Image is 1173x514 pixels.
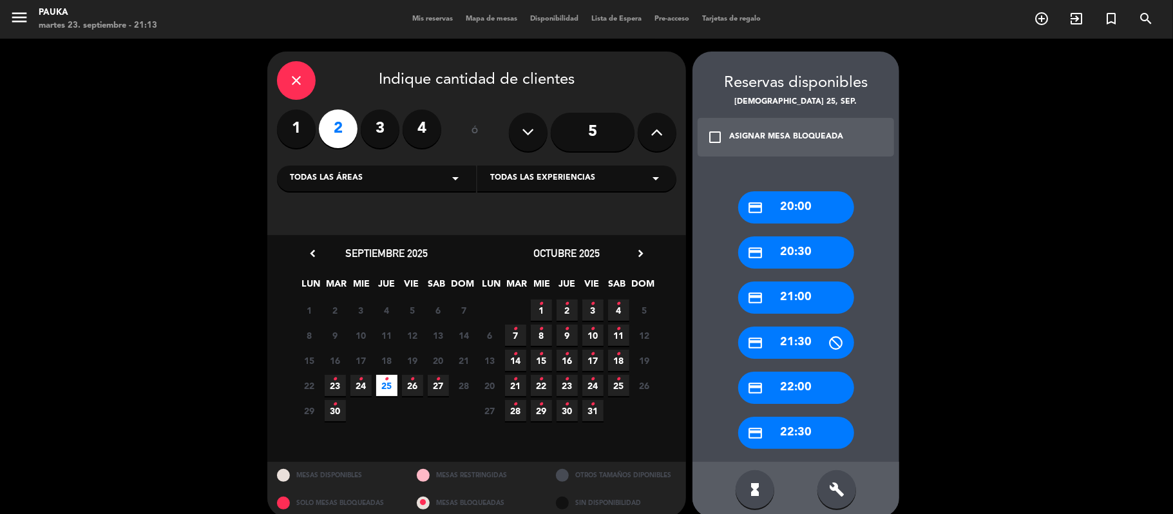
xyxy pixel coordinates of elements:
[748,425,764,441] i: credit_card
[707,129,723,145] i: check_box_outline_blank
[10,8,29,32] button: menu
[1138,11,1154,26] i: search
[591,294,595,314] i: •
[479,350,501,371] span: 13
[539,344,544,365] i: •
[406,15,459,23] span: Mis reservas
[299,350,320,371] span: 15
[453,325,475,346] span: 14
[748,245,764,261] i: credit_card
[696,15,767,23] span: Tarjetas de regalo
[453,350,475,371] span: 21
[616,369,621,390] i: •
[333,394,338,415] i: •
[582,300,604,321] span: 3
[319,109,358,148] label: 2
[565,369,569,390] i: •
[428,350,449,371] span: 20
[428,300,449,321] span: 6
[325,325,346,346] span: 9
[634,350,655,371] span: 19
[557,350,578,371] span: 16
[361,109,399,148] label: 3
[738,327,854,359] div: 21:30
[748,380,764,396] i: credit_card
[376,350,397,371] span: 18
[299,375,320,396] span: 22
[634,325,655,346] span: 12
[524,15,585,23] span: Disponibilidad
[565,294,569,314] i: •
[325,375,346,396] span: 23
[351,276,372,298] span: MIE
[1103,11,1119,26] i: turned_in_not
[326,276,347,298] span: MAR
[448,171,463,186] i: arrow_drop_down
[506,276,528,298] span: MAR
[299,400,320,421] span: 29
[290,172,363,185] span: Todas las áreas
[306,247,319,260] i: chevron_left
[531,400,552,421] span: 29
[350,325,372,346] span: 10
[608,300,629,321] span: 4
[634,375,655,396] span: 26
[513,369,518,390] i: •
[748,335,764,351] i: credit_card
[539,369,544,390] i: •
[634,247,647,260] i: chevron_right
[505,375,526,396] span: 21
[401,276,423,298] span: VIE
[534,247,600,260] span: octubre 2025
[385,369,389,390] i: •
[1069,11,1084,26] i: exit_to_app
[289,73,304,88] i: close
[616,294,621,314] i: •
[402,350,423,371] span: 19
[350,375,372,396] span: 24
[479,400,501,421] span: 27
[531,375,552,396] span: 22
[376,300,397,321] span: 4
[692,96,899,109] div: [DEMOGRAPHIC_DATA] 25, sep.
[539,319,544,339] i: •
[513,394,518,415] i: •
[738,236,854,269] div: 20:30
[557,276,578,298] span: JUE
[582,325,604,346] span: 10
[747,482,763,497] i: hourglass_full
[582,400,604,421] span: 31
[738,417,854,449] div: 22:30
[428,325,449,346] span: 13
[376,325,397,346] span: 11
[557,400,578,421] span: 30
[402,300,423,321] span: 5
[634,300,655,321] span: 5
[607,276,628,298] span: SAB
[546,462,686,490] div: OTROS TAMAÑOS DIPONIBLES
[436,369,441,390] i: •
[277,109,316,148] label: 1
[692,71,899,96] div: Reservas disponibles
[479,375,501,396] span: 20
[39,6,157,19] div: Pauka
[325,350,346,371] span: 16
[582,276,603,298] span: VIE
[539,394,544,415] i: •
[591,394,595,415] i: •
[376,375,397,396] span: 25
[513,319,518,339] i: •
[299,300,320,321] span: 1
[608,325,629,346] span: 11
[557,300,578,321] span: 2
[403,109,441,148] label: 4
[452,276,473,298] span: DOM
[402,325,423,346] span: 12
[513,344,518,365] i: •
[565,319,569,339] i: •
[648,171,663,186] i: arrow_drop_down
[345,247,428,260] span: septiembre 2025
[376,276,397,298] span: JUE
[481,276,502,298] span: LUN
[531,276,553,298] span: MIE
